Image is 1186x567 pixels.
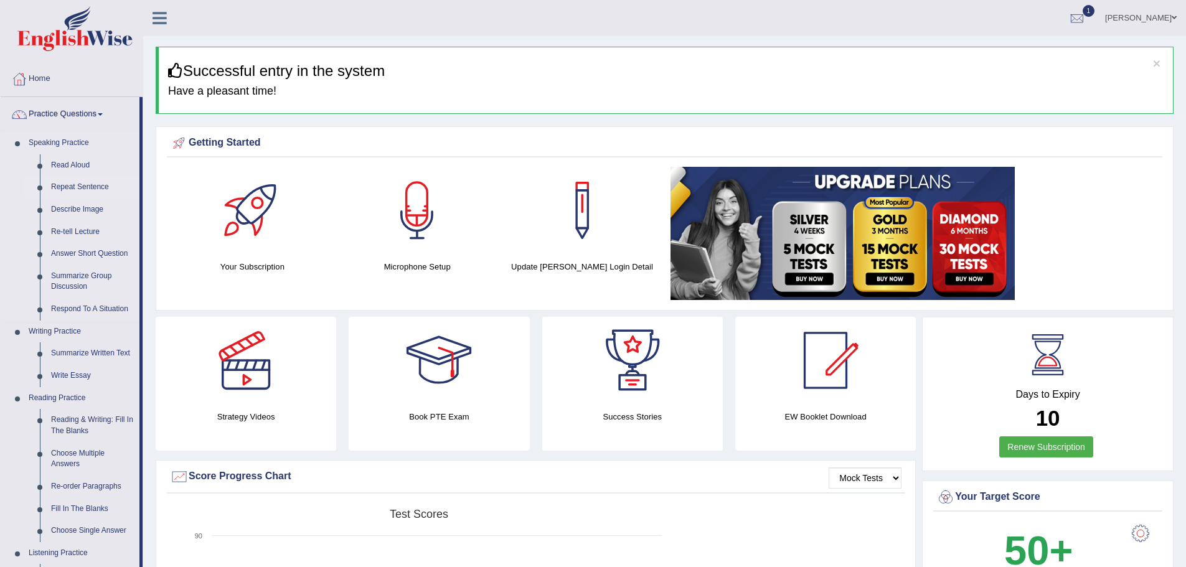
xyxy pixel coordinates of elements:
[45,520,139,542] a: Choose Single Answer
[23,321,139,343] a: Writing Practice
[1083,5,1095,17] span: 1
[671,167,1015,300] img: small5.jpg
[341,260,494,273] h4: Microphone Setup
[170,134,1159,152] div: Getting Started
[168,63,1164,79] h3: Successful entry in the system
[45,342,139,365] a: Summarize Written Text
[168,85,1164,98] h4: Have a pleasant time!
[156,410,336,423] h4: Strategy Videos
[195,532,202,540] text: 90
[23,387,139,410] a: Reading Practice
[1,62,143,93] a: Home
[735,410,916,423] h4: EW Booklet Download
[45,243,139,265] a: Answer Short Question
[936,389,1159,400] h4: Days to Expiry
[542,410,723,423] h4: Success Stories
[1036,406,1060,430] b: 10
[506,260,659,273] h4: Update [PERSON_NAME] Login Detail
[1153,57,1160,70] button: ×
[390,508,448,520] tspan: Test scores
[936,488,1159,507] div: Your Target Score
[45,298,139,321] a: Respond To A Situation
[45,365,139,387] a: Write Essay
[45,443,139,476] a: Choose Multiple Answers
[45,498,139,520] a: Fill In The Blanks
[170,467,901,486] div: Score Progress Chart
[45,265,139,298] a: Summarize Group Discussion
[45,199,139,221] a: Describe Image
[45,154,139,177] a: Read Aloud
[1,97,139,128] a: Practice Questions
[45,176,139,199] a: Repeat Sentence
[45,409,139,442] a: Reading & Writing: Fill In The Blanks
[23,132,139,154] a: Speaking Practice
[999,436,1093,457] a: Renew Subscription
[45,476,139,498] a: Re-order Paragraphs
[23,542,139,565] a: Listening Practice
[45,221,139,243] a: Re-tell Lecture
[349,410,529,423] h4: Book PTE Exam
[176,260,329,273] h4: Your Subscription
